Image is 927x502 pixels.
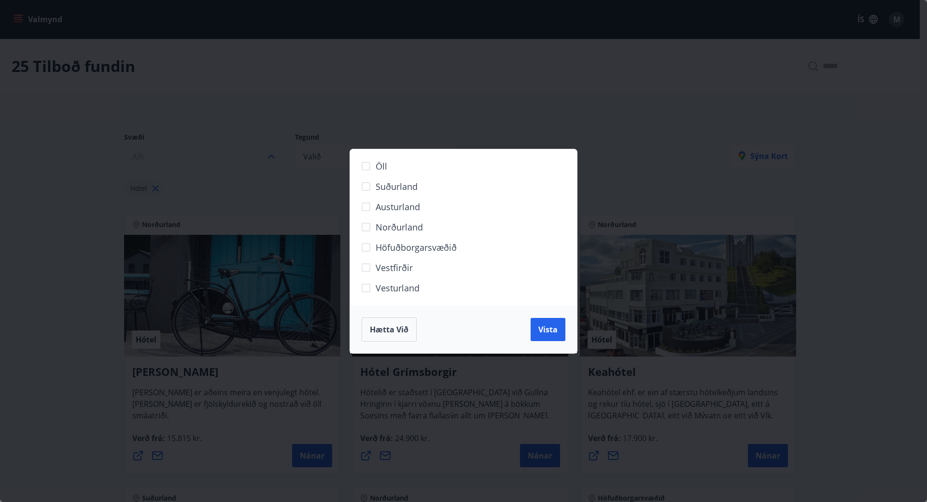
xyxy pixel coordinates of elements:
[362,317,417,342] button: Hætta við
[531,318,565,341] button: Vista
[538,324,558,335] span: Vista
[376,261,413,274] span: Vestfirðir
[376,160,387,172] span: Öll
[376,221,423,233] span: Norðurland
[370,324,408,335] span: Hætta við
[376,241,457,254] span: Höfuðborgarsvæðið
[376,201,420,213] span: Austurland
[376,180,418,193] span: Suðurland
[376,282,420,294] span: Vesturland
